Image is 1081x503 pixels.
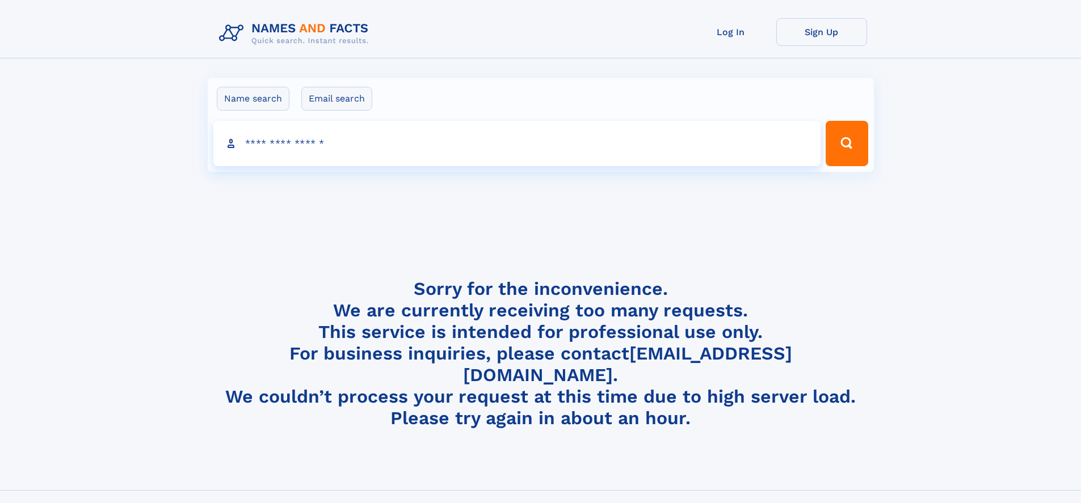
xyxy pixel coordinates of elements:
[685,18,776,46] a: Log In
[826,121,868,166] button: Search Button
[214,18,378,49] img: Logo Names and Facts
[214,278,867,429] h4: Sorry for the inconvenience. We are currently receiving too many requests. This service is intend...
[776,18,867,46] a: Sign Up
[301,87,372,111] label: Email search
[463,343,792,386] a: [EMAIL_ADDRESS][DOMAIN_NAME]
[213,121,821,166] input: search input
[217,87,289,111] label: Name search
